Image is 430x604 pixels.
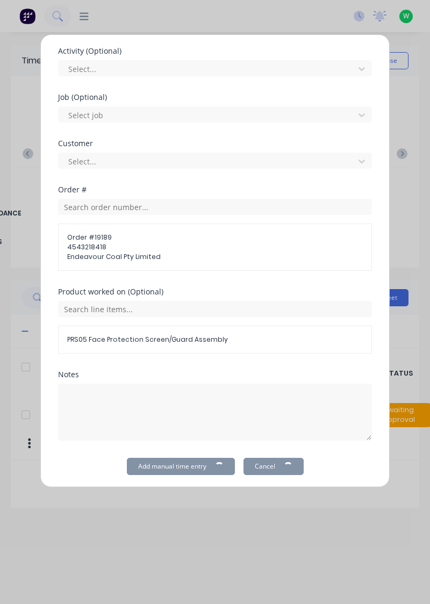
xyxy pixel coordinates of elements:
span: Order # 19189 [67,233,363,242]
span: PRS05 Face Protection Screen/Guard Assembly [67,335,363,344]
div: Order # [58,186,372,193]
input: Search line items... [58,301,372,317]
div: Product worked on (Optional) [58,288,372,296]
div: Customer [58,140,372,147]
span: Endeavour Coal Pty Limited [67,252,363,262]
div: Notes [58,371,372,378]
button: Cancel [243,458,304,475]
input: Search order number... [58,199,372,215]
button: Add manual time entry [127,458,235,475]
span: 4543218418 [67,242,363,252]
div: Activity (Optional) [58,47,372,55]
div: Job (Optional) [58,94,372,101]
